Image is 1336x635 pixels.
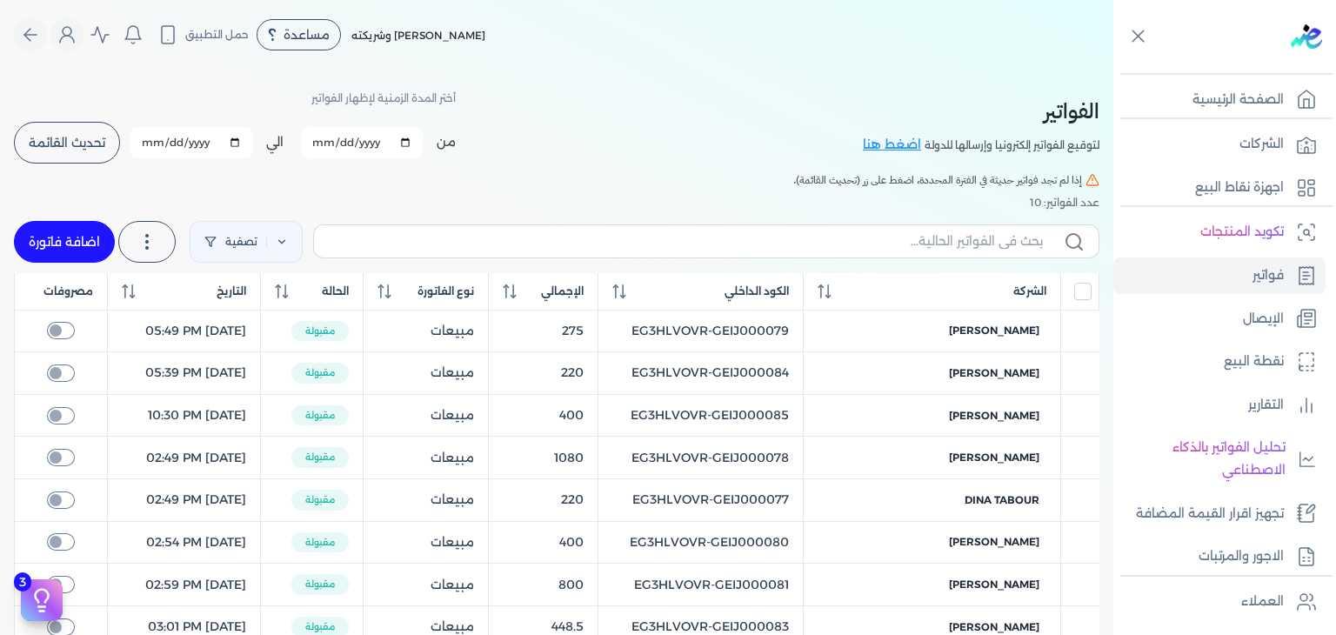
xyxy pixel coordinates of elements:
[1013,284,1046,299] span: الشركة
[284,29,330,41] span: مساعدة
[949,323,1039,338] span: [PERSON_NAME]
[1248,394,1284,417] p: التقارير
[965,492,1039,508] span: Dina tabour
[14,122,120,164] button: تحديث القائمة
[417,284,474,299] span: نوع الفاتورة
[863,136,925,155] a: اضغط هنا
[1113,126,1326,163] a: الشركات
[949,619,1039,635] span: [PERSON_NAME]
[1195,177,1284,199] p: اجهزة نقاط البيع
[1243,308,1284,331] p: الإيصال
[863,96,1099,127] h2: الفواتير
[43,284,93,299] span: مصروفات
[266,133,284,151] label: الي
[1113,496,1326,532] a: تجهيز اقرار القيمة المضافة
[1136,503,1284,525] p: تجهيز اقرار القيمة المضافة
[1241,591,1284,613] p: العملاء
[793,172,1082,188] span: إذا لم تجد فواتير حديثة في الفترة المحددة، اضغط على زر (تحديث القائمة).
[1239,133,1284,156] p: الشركات
[1113,344,1326,380] a: نقطة البيع
[1113,301,1326,338] a: الإيصال
[1199,545,1284,568] p: الاجور والمرتبات
[1113,430,1326,488] a: تحليل الفواتير بالذكاء الاصطناعي
[21,579,63,621] button: 3
[1113,584,1326,620] a: العملاء
[1113,257,1326,294] a: فواتير
[14,195,1099,211] div: عدد الفواتير: 10
[949,534,1039,550] span: [PERSON_NAME]
[153,20,253,50] button: حمل التطبيق
[328,232,1043,251] input: بحث في الفواتير الحالية...
[14,221,115,263] a: اضافة فاتورة
[925,134,1099,157] p: لتوقيع الفواتير إلكترونيا وإرسالها للدولة
[190,221,303,263] a: تصفية
[1113,82,1326,118] a: الصفحة الرئيسية
[217,284,246,299] span: التاريخ
[14,572,31,592] span: 3
[185,27,249,43] span: حمل التطبيق
[1113,214,1326,251] a: تكويد المنتجات
[1113,538,1326,575] a: الاجور والمرتبات
[1113,387,1326,424] a: التقارير
[1200,221,1284,244] p: تكويد المنتجات
[1113,170,1326,206] a: اجهزة نقاط البيع
[949,408,1039,424] span: [PERSON_NAME]
[437,133,456,151] label: من
[311,87,456,110] p: أختر المدة الزمنية لإظهار الفواتير
[351,29,485,42] span: [PERSON_NAME] وشريكته
[29,137,105,149] span: تحديث القائمة
[949,450,1039,465] span: [PERSON_NAME]
[725,284,789,299] span: الكود الداخلي
[1122,437,1286,481] p: تحليل الفواتير بالذكاء الاصطناعي
[322,284,349,299] span: الحالة
[949,365,1039,381] span: [PERSON_NAME]
[1224,351,1284,373] p: نقطة البيع
[1192,89,1284,111] p: الصفحة الرئيسية
[257,19,341,50] div: مساعدة
[1252,264,1284,287] p: فواتير
[541,284,584,299] span: الإجمالي
[949,577,1039,592] span: [PERSON_NAME]
[1291,24,1322,49] img: logo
